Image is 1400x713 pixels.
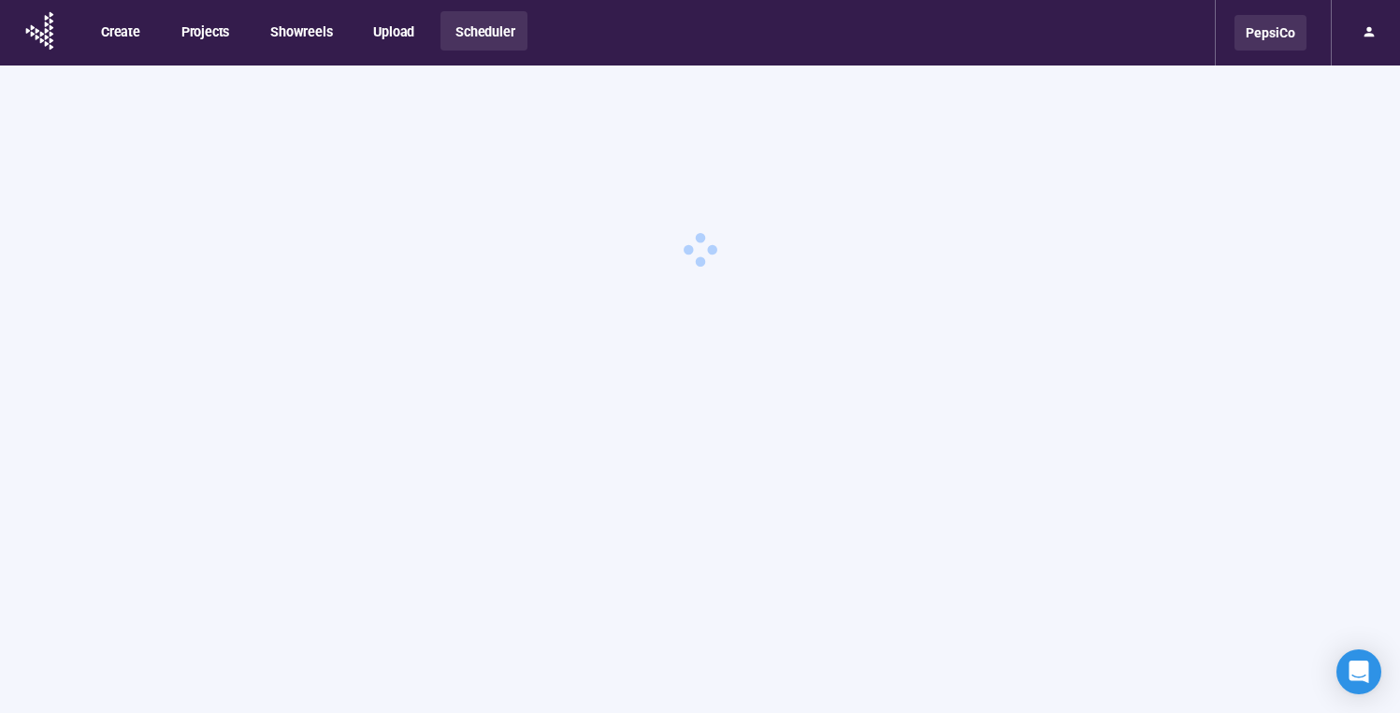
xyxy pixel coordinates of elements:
[86,11,153,51] button: Create
[1336,649,1381,694] div: Open Intercom Messenger
[166,11,242,51] button: Projects
[1234,15,1306,51] div: PepsiCo
[440,11,527,51] button: Scheduler
[358,11,427,51] button: Upload
[255,11,345,51] button: Showreels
